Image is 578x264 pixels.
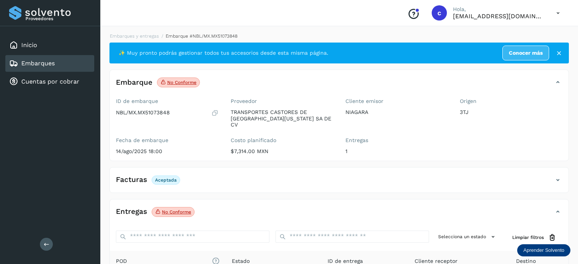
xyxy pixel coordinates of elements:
label: Fecha de embarque [116,137,219,144]
div: FacturasAceptada [110,174,568,193]
div: Embarques [5,55,94,72]
span: Embarque #NBL/MX.MX51073848 [166,33,238,39]
p: Aceptada [155,177,177,183]
p: 14/ago/2025 18:00 [116,148,219,155]
label: Entregas [345,137,448,144]
label: Costo planificado [231,137,333,144]
p: Aprender Solvento [523,247,564,253]
a: Cuentas por cobrar [21,78,79,85]
a: Embarques [21,60,55,67]
div: Aprender Solvento [517,244,570,256]
p: cuentasespeciales8_met@castores.com.mx [453,13,544,20]
label: ID de embarque [116,98,219,104]
div: Cuentas por cobrar [5,73,94,90]
label: Proveedor [231,98,333,104]
h4: Entregas [116,207,147,216]
p: TRANSPORTES CASTORES DE [GEOGRAPHIC_DATA][US_STATE] SA DE CV [231,109,333,128]
p: 3TJ [460,109,562,115]
p: NIAGARA [345,109,448,115]
h4: Facturas [116,175,147,184]
nav: breadcrumb [109,33,569,40]
p: $7,314.00 MXN [231,148,333,155]
div: Inicio [5,37,94,54]
label: Cliente emisor [345,98,448,104]
label: Origen [460,98,562,104]
p: NBL/MX.MX51073848 [116,109,170,116]
p: No conforme [162,209,191,215]
a: Conocer más [502,46,549,60]
a: Inicio [21,41,37,49]
h4: Embarque [116,78,152,87]
p: Proveedores [25,16,91,21]
span: ✨ Muy pronto podrás gestionar todos tus accesorios desde esta misma página. [119,49,328,57]
a: Embarques y entregas [110,33,159,39]
p: Hola, [453,6,544,13]
p: 1 [345,148,448,155]
button: Selecciona un estado [435,231,500,243]
p: No conforme [167,80,196,85]
div: EmbarqueNo conforme [110,76,568,95]
div: EntregasNo conforme [110,206,568,224]
button: Limpiar filtros [506,231,562,245]
span: Limpiar filtros [512,234,544,241]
